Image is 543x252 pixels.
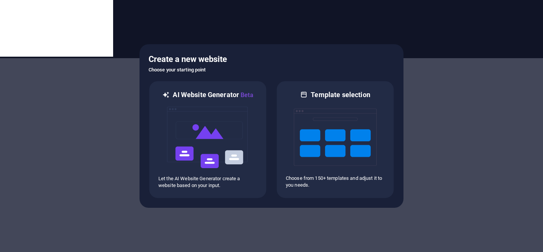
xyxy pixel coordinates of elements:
p: Let the AI Website Generator create a website based on your input. [158,175,257,189]
div: Template selectionChoose from 150+ templates and adjust it to you needs. [276,80,394,199]
div: AI Website GeneratorBetaaiLet the AI Website Generator create a website based on your input. [149,80,267,199]
p: Choose from 150+ templates and adjust it to you needs. [286,175,385,189]
h6: Template selection [311,90,370,99]
img: ai [166,100,249,175]
h6: Choose your starting point [149,65,394,74]
span: Beta [239,91,253,99]
h5: Create a new website [149,53,394,65]
h6: AI Website Generator [173,90,253,100]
